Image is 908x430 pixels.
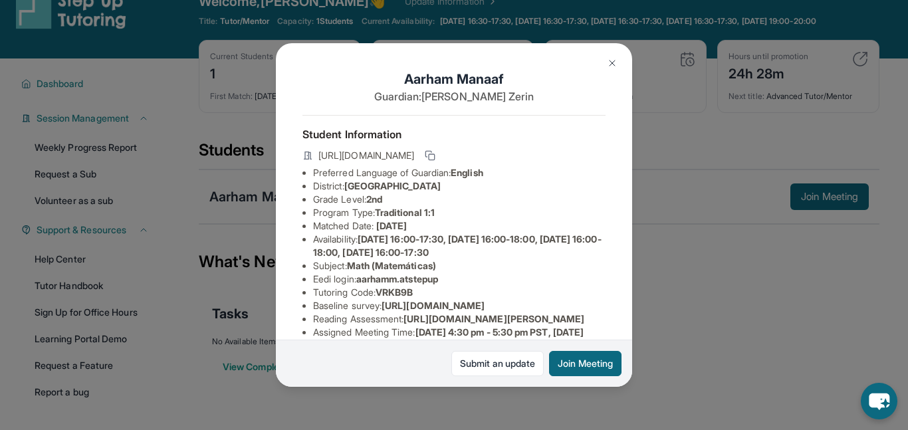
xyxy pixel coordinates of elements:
span: 2nd [366,193,382,205]
span: Math (Matemáticas) [347,260,436,271]
span: [DATE] 16:00-17:30, [DATE] 16:00-18:00, [DATE] 16:00-18:00, [DATE] 16:00-17:30 [313,233,602,258]
p: Guardian: [PERSON_NAME] Zerin [302,88,606,104]
li: Matched Date: [313,219,606,233]
li: Eedi login : [313,272,606,286]
button: chat-button [861,383,897,419]
li: Reading Assessment : [313,312,606,326]
li: Tutoring Code : [313,286,606,299]
a: Submit an update [451,351,544,376]
li: Baseline survey : [313,299,606,312]
li: Assigned Meeting Time : [313,326,606,352]
h1: Aarham Manaaf [302,70,606,88]
h4: Student Information [302,126,606,142]
li: Program Type: [313,206,606,219]
li: District: [313,179,606,193]
span: [URL][DOMAIN_NAME] [382,300,485,311]
span: English [451,167,483,178]
button: Join Meeting [549,351,622,376]
img: Close Icon [607,58,618,68]
span: [DATE] 4:30 pm - 5:30 pm PST, [DATE] 4:30 pm - 5:30 pm PST [313,326,584,351]
li: Grade Level: [313,193,606,206]
span: [URL][DOMAIN_NAME] [318,149,414,162]
li: Subject : [313,259,606,272]
span: [DATE] [376,220,407,231]
span: [GEOGRAPHIC_DATA] [344,180,441,191]
li: Availability: [313,233,606,259]
button: Copy link [422,148,438,163]
span: aarhamm.atstepup [356,273,438,284]
span: VRKB9B [376,286,413,298]
span: [URL][DOMAIN_NAME][PERSON_NAME] [403,313,584,324]
li: Preferred Language of Guardian: [313,166,606,179]
span: Traditional 1:1 [375,207,435,218]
